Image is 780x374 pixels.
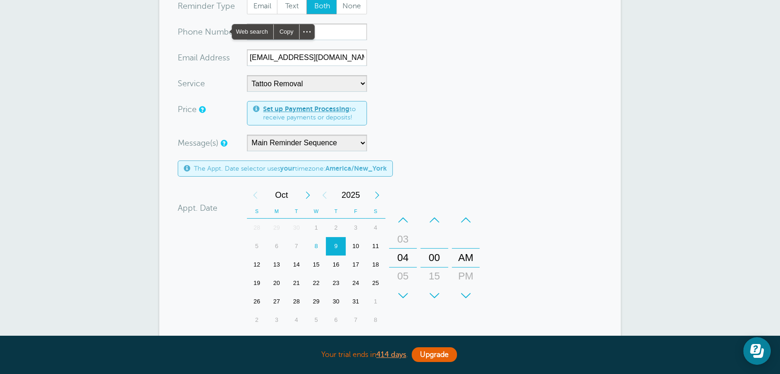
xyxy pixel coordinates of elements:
[247,219,267,237] div: Sunday, September 28
[326,292,346,311] div: 30
[376,350,406,359] a: 414 days
[326,311,346,329] div: 6
[326,274,346,292] div: 23
[267,274,287,292] div: Monday, October 20
[366,255,385,274] div: 18
[287,237,306,255] div: Tuesday, October 7
[346,274,366,292] div: 24
[247,237,267,255] div: 5
[159,345,621,365] div: Your trial ends in .
[366,311,385,329] div: 8
[267,219,287,237] div: 29
[194,165,387,172] span: The Appt. Date selector uses timezone:
[247,311,267,329] div: Sunday, November 2
[287,219,306,237] div: 30
[193,28,216,36] span: ne Nu
[346,219,366,237] div: Friday, October 3
[306,255,326,274] div: Wednesday, October 15
[326,219,346,237] div: Thursday, October 2
[346,237,366,255] div: 10
[287,255,306,274] div: Tuesday, October 14
[316,186,333,204] div: Previous Year
[366,292,385,311] div: Saturday, November 1
[306,237,326,255] div: Today, Wednesday, October 8
[306,255,326,274] div: 15
[267,311,287,329] div: 3
[247,292,267,311] div: 26
[267,219,287,237] div: Monday, September 29
[178,2,235,10] label: Reminder Type
[178,139,218,147] label: Message(s)
[178,79,205,88] label: Service
[423,267,445,285] div: 15
[178,105,197,113] label: Price
[247,292,267,311] div: Sunday, October 26
[267,204,287,219] th: M
[247,311,267,329] div: 2
[306,237,326,255] div: 8
[267,237,287,255] div: 6
[366,237,385,255] div: Saturday, October 11
[412,347,457,362] a: Upgrade
[306,311,326,329] div: Wednesday, November 5
[455,249,477,267] div: AM
[267,274,287,292] div: 20
[369,186,385,204] div: Next Year
[326,255,346,274] div: 16
[247,274,267,292] div: 19
[287,292,306,311] div: Tuesday, October 28
[326,311,346,329] div: Thursday, November 6
[287,311,306,329] div: 4
[346,255,366,274] div: 17
[326,204,346,219] th: T
[326,274,346,292] div: Thursday, October 23
[178,204,217,212] label: Appt. Date
[287,274,306,292] div: Tuesday, October 21
[267,292,287,311] div: 27
[287,237,306,255] div: 7
[263,105,349,113] a: Set up Payment Processing
[247,274,267,292] div: Sunday, October 19
[267,255,287,274] div: Monday, October 13
[743,337,771,365] iframe: Resource center
[274,24,299,39] div: Copy
[263,105,361,121] span: to receive payments or deposits!
[326,292,346,311] div: Thursday, October 30
[366,255,385,274] div: Saturday, October 18
[306,204,326,219] th: W
[306,292,326,311] div: Wednesday, October 29
[392,230,414,249] div: 03
[326,219,346,237] div: 2
[326,237,346,255] div: 9
[287,219,306,237] div: Tuesday, September 30
[178,24,247,40] div: mber
[300,186,316,204] div: Next Month
[346,255,366,274] div: Friday, October 17
[346,274,366,292] div: Friday, October 24
[247,237,267,255] div: Sunday, October 5
[366,311,385,329] div: Saturday, November 8
[346,311,366,329] div: 7
[247,219,267,237] div: 28
[267,237,287,255] div: Monday, October 6
[366,219,385,237] div: Saturday, October 4
[346,219,366,237] div: 3
[247,186,264,204] div: Previous Month
[333,186,369,204] span: 2025
[287,311,306,329] div: Tuesday, November 4
[392,249,414,267] div: 04
[423,249,445,267] div: 00
[346,311,366,329] div: Friday, November 7
[287,274,306,292] div: 21
[178,49,247,66] div: ress
[194,53,215,62] span: il Add
[326,237,346,255] div: Thursday, October 9
[287,292,306,311] div: 28
[346,292,366,311] div: 31
[366,204,385,219] th: S
[455,267,477,285] div: PM
[247,255,267,274] div: 12
[287,255,306,274] div: 14
[306,219,326,237] div: Wednesday, October 1
[232,24,273,39] span: Web search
